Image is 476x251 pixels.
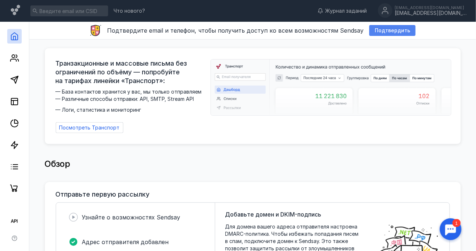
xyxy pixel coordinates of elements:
[16,4,25,12] div: 1
[314,7,370,15] a: Журнал заданий
[375,28,410,34] span: Подтвердить
[82,214,180,221] span: Узнайте о возможностях Sendsay
[395,10,467,16] div: [EMAIL_ADDRESS][DOMAIN_NAME]
[211,59,451,115] img: dashboard-transport-banner
[225,210,322,219] span: Добавьте домен и DKIM-подпись
[56,191,150,198] h3: Отправьте первую рассылку
[110,8,149,13] a: Что нового?
[30,5,108,16] input: Введите email или CSID
[114,8,145,13] span: Что нового?
[56,88,206,114] span: — База контактов хранится у вас, мы только отправляем — Различные способы отправки: API, SMTP, St...
[45,159,70,169] span: Обзор
[395,5,467,10] div: [EMAIL_ADDRESS][DOMAIN_NAME]
[369,25,416,36] button: Подтвердить
[59,125,120,131] span: Посмотреть Транспорт
[325,7,367,15] span: Журнал заданий
[56,122,123,133] a: Посмотреть Транспорт
[56,59,206,85] span: Транзакционные и массовые письма без ограничений по объёму — попробуйте на тарифах линейки «Транс...
[82,238,169,246] span: Адрес отправителя добавлен
[107,27,364,34] span: Подтвердите email и телефон, чтобы получить доступ ко всем возможностям Sendsay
